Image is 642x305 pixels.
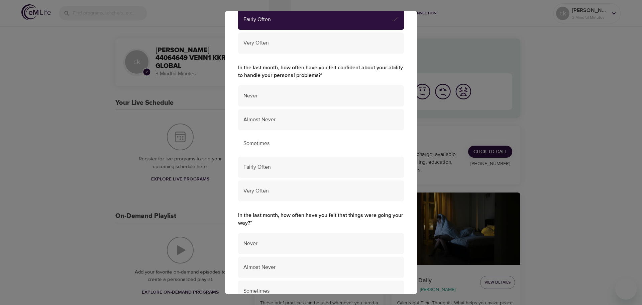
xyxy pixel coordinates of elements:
[243,187,399,195] span: Very Often
[243,240,399,247] span: Never
[243,92,399,100] span: Never
[238,64,404,79] label: In the last month, how often have you felt confident about your ability to handle your personal p...
[243,263,399,271] span: Almost Never
[243,16,391,23] span: Fairly Often
[243,116,399,124] span: Almost Never
[238,212,404,227] label: In the last month, how often have you felt that things were going your way?
[243,39,399,47] span: Very Often
[243,163,399,171] span: Fairly Often
[243,287,399,295] span: Sometimes
[243,140,399,147] span: Sometimes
